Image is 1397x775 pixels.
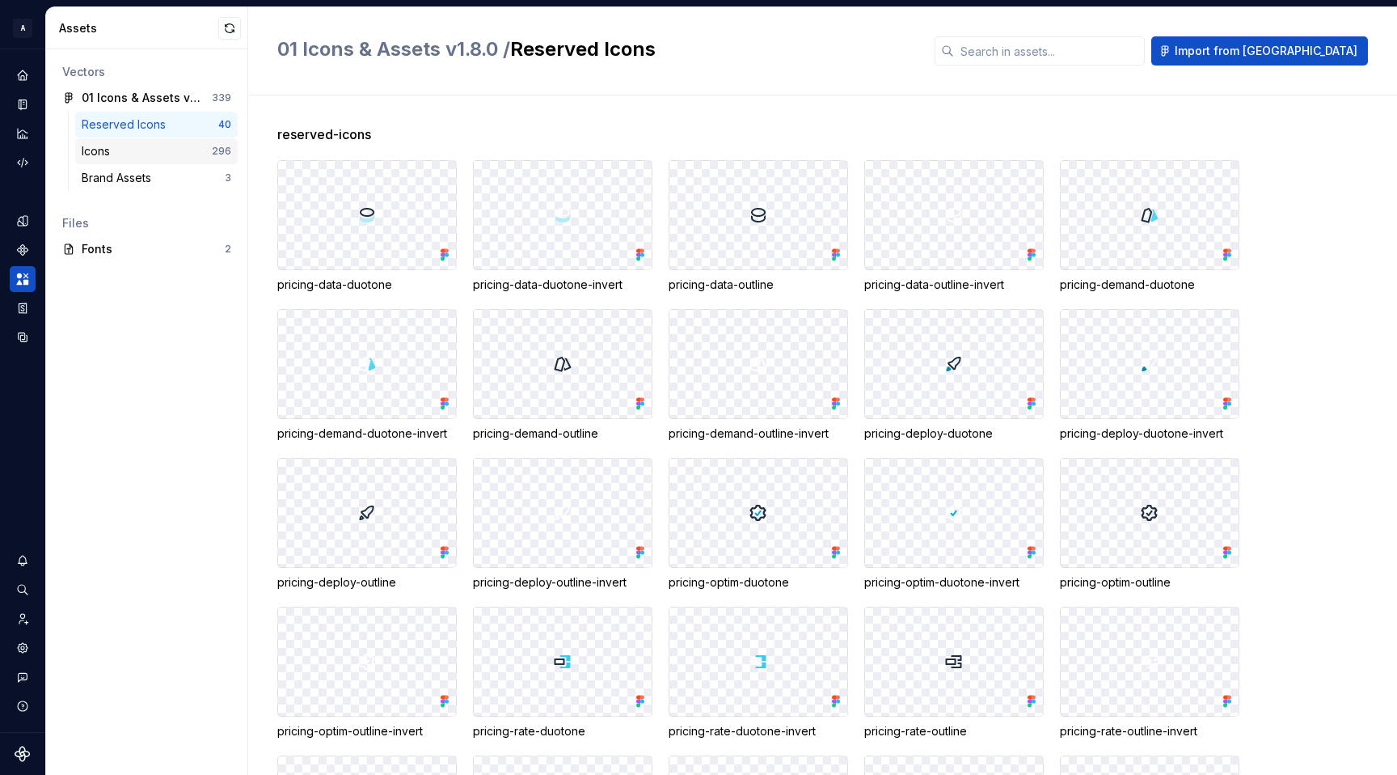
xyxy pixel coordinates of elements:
[212,91,231,104] div: 339
[864,426,1044,442] div: pricing-deploy-duotone
[10,635,36,661] a: Settings
[75,138,238,164] a: Icons296
[473,723,652,739] div: pricing-rate-duotone
[10,266,36,292] a: Assets
[13,19,32,38] div: A
[277,36,915,62] h2: Reserved Icons
[277,37,510,61] span: 01 Icons & Assets v1.8.0 /
[225,172,231,184] div: 3
[277,125,371,144] span: reserved-icons
[10,295,36,321] a: Storybook stories
[1060,574,1239,591] div: pricing-optim-outline
[473,426,652,442] div: pricing-demand-outline
[82,143,116,159] div: Icons
[10,91,36,117] a: Documentation
[277,574,457,591] div: pricing-deploy-outline
[1151,36,1368,66] button: Import from [GEOGRAPHIC_DATA]
[10,62,36,88] a: Home
[225,243,231,256] div: 2
[62,215,231,231] div: Files
[59,20,218,36] div: Assets
[1060,426,1239,442] div: pricing-deploy-duotone-invert
[10,150,36,176] a: Code automation
[10,121,36,146] a: Analytics
[3,11,42,45] button: A
[10,664,36,690] button: Contact support
[954,36,1145,66] input: Search in assets...
[75,112,238,138] a: Reserved Icons40
[1060,277,1239,293] div: pricing-demand-duotone
[10,237,36,263] a: Components
[473,574,652,591] div: pricing-deploy-outline-invert
[669,277,848,293] div: pricing-data-outline
[864,574,1044,591] div: pricing-optim-duotone-invert
[10,324,36,350] a: Data sources
[473,277,652,293] div: pricing-data-duotone-invert
[669,723,848,739] div: pricing-rate-duotone-invert
[277,277,457,293] div: pricing-data-duotone
[212,145,231,158] div: 296
[15,746,31,762] svg: Supernova Logo
[56,85,238,111] a: 01 Icons & Assets v1.8.0339
[277,723,457,739] div: pricing-optim-outline-invert
[75,165,238,191] a: Brand Assets3
[62,64,231,80] div: Vectors
[10,606,36,632] a: Invite team
[82,116,172,133] div: Reserved Icons
[10,577,36,603] button: Search ⌘K
[56,236,238,262] a: Fonts2
[669,574,848,591] div: pricing-optim-duotone
[10,208,36,234] a: Design tokens
[669,426,848,442] div: pricing-demand-outline-invert
[82,170,158,186] div: Brand Assets
[864,277,1044,293] div: pricing-data-outline-invert
[82,90,202,106] div: 01 Icons & Assets v1.8.0
[864,723,1044,739] div: pricing-rate-outline
[1175,43,1357,59] span: Import from [GEOGRAPHIC_DATA]
[1060,723,1239,739] div: pricing-rate-outline-invert
[10,548,36,574] button: Notifications
[82,241,225,257] div: Fonts
[218,118,231,131] div: 40
[277,426,457,442] div: pricing-demand-duotone-invert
